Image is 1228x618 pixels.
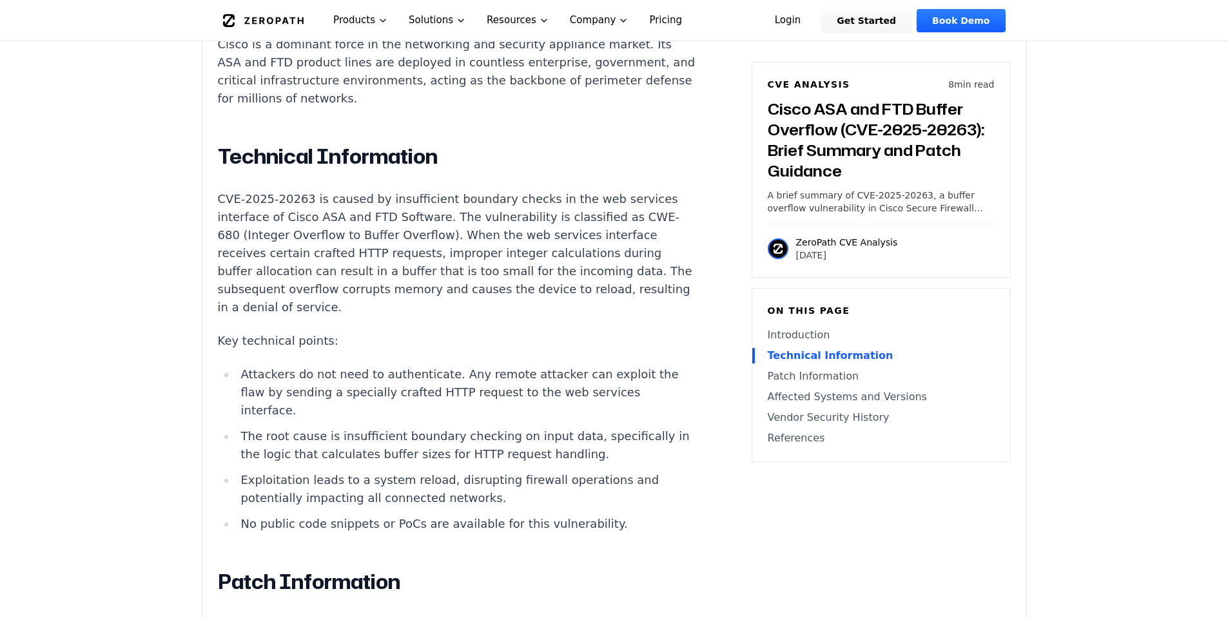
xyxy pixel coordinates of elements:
p: ZeroPath CVE Analysis [796,236,898,249]
h6: On this page [768,304,995,317]
a: Affected Systems and Versions [768,389,995,405]
p: 8 min read [948,78,994,91]
p: Key technical points: [218,332,697,350]
img: ZeroPath CVE Analysis [768,238,788,259]
a: Login [759,9,817,32]
li: No public code snippets or PoCs are available for this vulnerability. [236,515,697,533]
p: A brief summary of CVE-2025-20263, a buffer overflow vulnerability in Cisco Secure Firewall ASA a... [768,189,995,215]
p: CVE-2025-20263 is caused by insufficient boundary checks in the web services interface of Cisco A... [218,190,697,316]
li: Attackers do not need to authenticate. Any remote attacker can exploit the flaw by sending a spec... [236,365,697,420]
h2: Patch Information [218,569,697,595]
li: The root cause is insufficient boundary checking on input data, specifically in the logic that ca... [236,427,697,463]
a: Technical Information [768,348,995,363]
h2: Technical Information [218,144,697,169]
a: Book Demo [917,9,1005,32]
a: Get Started [821,9,911,32]
a: References [768,430,995,446]
a: Vendor Security History [768,410,995,425]
li: Exploitation leads to a system reload, disrupting firewall operations and potentially impacting a... [236,471,697,507]
p: [DATE] [796,249,898,262]
p: Cisco is a dominant force in the networking and security appliance market. Its ASA and FTD produc... [218,35,697,108]
a: Introduction [768,327,995,343]
h6: CVE Analysis [768,78,850,91]
a: Patch Information [768,369,995,384]
h3: Cisco ASA and FTD Buffer Overflow (CVE-2025-20263): Brief Summary and Patch Guidance [768,99,995,181]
